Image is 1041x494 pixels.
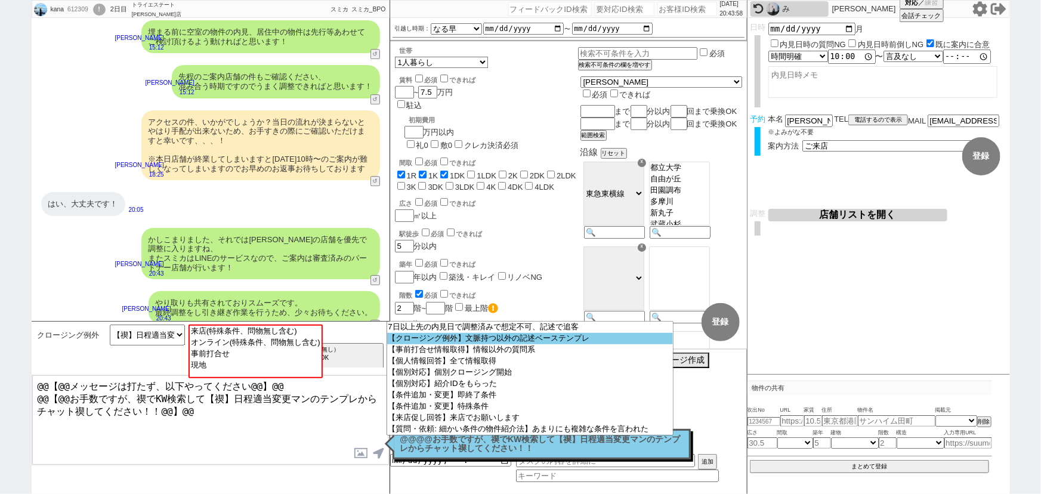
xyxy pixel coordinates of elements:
option: オンライン(特殊条件、問物無し含む) [190,337,322,348]
p: [PERSON_NAME] [146,78,194,88]
option: 7日以上先の内見日で調整済みで想定不可、記述で追客 [387,322,673,333]
input: 🔍 [650,311,711,323]
span: 建物 [831,428,879,438]
input: 🔍 [584,311,645,323]
span: 広さ [747,428,777,438]
span: 必須 [425,292,438,299]
label: 2LDK [557,171,576,180]
label: 4LDK [535,183,554,192]
p: [PERSON_NAME] [115,33,164,43]
p: 20:43:58 [720,9,743,18]
input: 🔍キーワード検索 [274,325,387,339]
p: @@@@お手数ですが、禊でKW検索して【禊】日程適当変更マンのテンプレからチャット禊してください！！ [400,435,683,453]
input: https://suumo.jp/chintai/jnc_000022489271 [944,437,992,449]
label: 3LDK [455,183,475,192]
p: 20:43 [115,269,164,279]
option: 新丸子 [650,208,709,219]
label: 1R [407,171,417,180]
label: できれば [608,90,651,99]
span: 日時 [750,23,765,32]
label: クレカ決済必須 [464,141,518,150]
button: 物件ページ作成 [641,353,709,368]
button: 店舗リストを開く [768,209,947,221]
div: まで 分以内 [580,105,742,118]
div: 埋まる前に空室の物件の内見、居住中の物件は先行等あわせてご検討頂けるよう動ければと思います！ [141,20,380,53]
p: 18:25 [115,170,164,180]
input: 要対応ID検索 [595,2,654,16]
option: 【条件追加・変更】特殊条件 [387,401,673,412]
p: [PERSON_NAME] [122,304,171,314]
label: 築浅・キレイ [449,273,496,282]
label: できれば [438,76,476,84]
span: スミカ_BPO [351,6,386,13]
label: 内見日時の質問NG [780,40,847,49]
div: ☓ [638,159,646,167]
input: 🔍 [584,226,645,239]
div: kana [49,5,64,14]
span: 掲載元 [935,406,952,415]
span: 入力専用URL [944,428,992,438]
input: サンハイム田町 [858,415,935,427]
input: できれば [440,75,448,82]
button: ↺ [370,176,380,186]
label: 敷0 [440,141,452,150]
button: 電話するので表示 [848,115,908,125]
input: https://suumo.jp/chintai/jnc_000022489271 [780,415,804,427]
option: 多摩川 [650,196,709,208]
label: できれば [438,292,476,299]
label: 1K [428,171,438,180]
div: アクセスの件、いかがでしょうか？当日の流れが決まらないとやはり手配が出来ないため、お手すきの際にご確認いただけますと幸いです、、、！ ※本日店舗が終業してしまいますと[DATE]10時〜のご案内... [141,110,380,181]
span: 回まで乗換OK [687,119,737,128]
span: 住所 [822,406,858,415]
option: 【個別対応】紹介IDをもらった [387,378,673,390]
span: 会話チェック [902,11,941,20]
button: ↺ [370,275,380,285]
div: み [783,4,826,14]
input: できれば [440,158,448,165]
button: 登録 [702,303,740,341]
p: その他 [400,319,578,328]
option: 都立大学 [650,162,709,174]
button: ↺ [370,320,380,330]
span: 沿線 [580,147,598,157]
span: スミカ [330,6,348,13]
div: ~ 万円 [395,68,476,111]
option: 来店(特殊条件、問物無し含む) [190,326,322,337]
label: 礼0 [416,141,428,150]
option: 【条件追加・変更】即終了条件 [387,390,673,401]
input: タスクの内容を詳細に [516,454,695,467]
p: 15:12 [146,88,194,97]
input: 検索不可条件を入力 [578,47,698,60]
p: 20:43 [122,314,171,323]
label: 3DK [428,183,443,192]
div: 〜 [768,50,1007,64]
input: 30.5 [747,437,777,449]
option: 【個別対応】個別クロージング開始 [387,367,673,378]
span: 物件名 [858,406,935,415]
option: 武蔵小杉 [650,219,709,230]
label: 必須 [709,49,725,58]
button: 物件不明 （良い無し） 緩和した条件→OK (物件への感想) [276,343,384,373]
button: 追加 [698,454,717,470]
span: ※よみがな不要 [768,128,814,135]
label: 既に案内に合意 [936,40,990,49]
button: リセット [601,148,627,159]
label: できれば [444,230,483,237]
button: ↺ [370,94,380,104]
label: 駐込 [407,101,422,110]
div: かしこまりました、それでは[PERSON_NAME]の店舗を優先で調整に入りますね、 またスミカはLINEのサービスなので、ご案内は審査済みのパートナー店舗が行います！ [141,228,380,279]
button: 範囲検索 [580,130,607,141]
p: [PERSON_NAME] [115,160,164,170]
span: クロージング例外 [38,331,100,340]
label: 1DK [450,171,465,180]
button: ↺ [370,49,380,59]
img: 0h2o0xGmAEbUAdAX2qMkgTP21Rbio-cDRSNGUmISsEZ3kmYywUMWYjIH9SZ3MgZXlBNjUkc3pVNiQREhomA1eRdBoxM3ckNSw... [34,3,47,16]
input: できれば [610,89,618,97]
p: 15:12 [115,43,164,53]
input: できれば [440,259,448,267]
label: できれば [438,159,476,166]
div: 賃料 [400,73,476,85]
div: まで 分以内 [580,118,742,130]
span: 予約 [750,115,765,123]
div: 万円以内 [404,111,518,151]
